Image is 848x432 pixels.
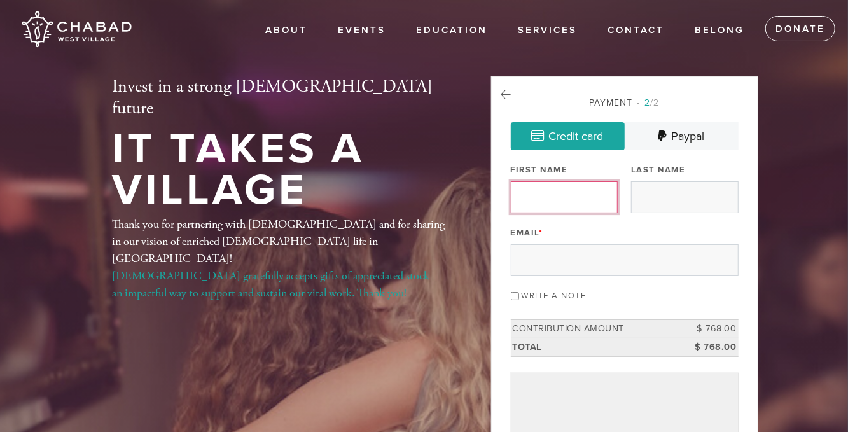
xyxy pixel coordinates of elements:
label: Write a note [522,291,587,301]
img: Chabad%20West%20Village.png [19,6,133,52]
a: Credit card [511,122,625,150]
div: Thank you for partnering with [DEMOGRAPHIC_DATA] and for sharing in our vision of enriched [DEMOG... [113,216,450,302]
a: EDUCATION [407,18,497,43]
span: 2 [645,97,651,108]
div: Payment [511,96,739,109]
span: This field is required. [539,228,543,238]
td: $ 768.00 [681,338,739,356]
a: Paypal [625,122,739,150]
a: [DEMOGRAPHIC_DATA] gratefully accepts gifts of appreciated stock—an impactful way to support and ... [113,268,441,300]
a: About [256,18,317,43]
label: Last Name [631,164,686,176]
a: Services [508,18,587,43]
a: Donate [765,16,835,41]
label: Email [511,227,543,239]
span: /2 [637,97,660,108]
label: First Name [511,164,568,176]
td: Contribution Amount [511,320,681,338]
td: $ 768.00 [681,320,739,338]
td: Total [511,338,681,356]
a: Belong [685,18,754,43]
h1: It Takes a Village [113,129,450,211]
a: Events [328,18,395,43]
h2: Invest in a strong [DEMOGRAPHIC_DATA] future [113,76,450,119]
a: Contact [598,18,674,43]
